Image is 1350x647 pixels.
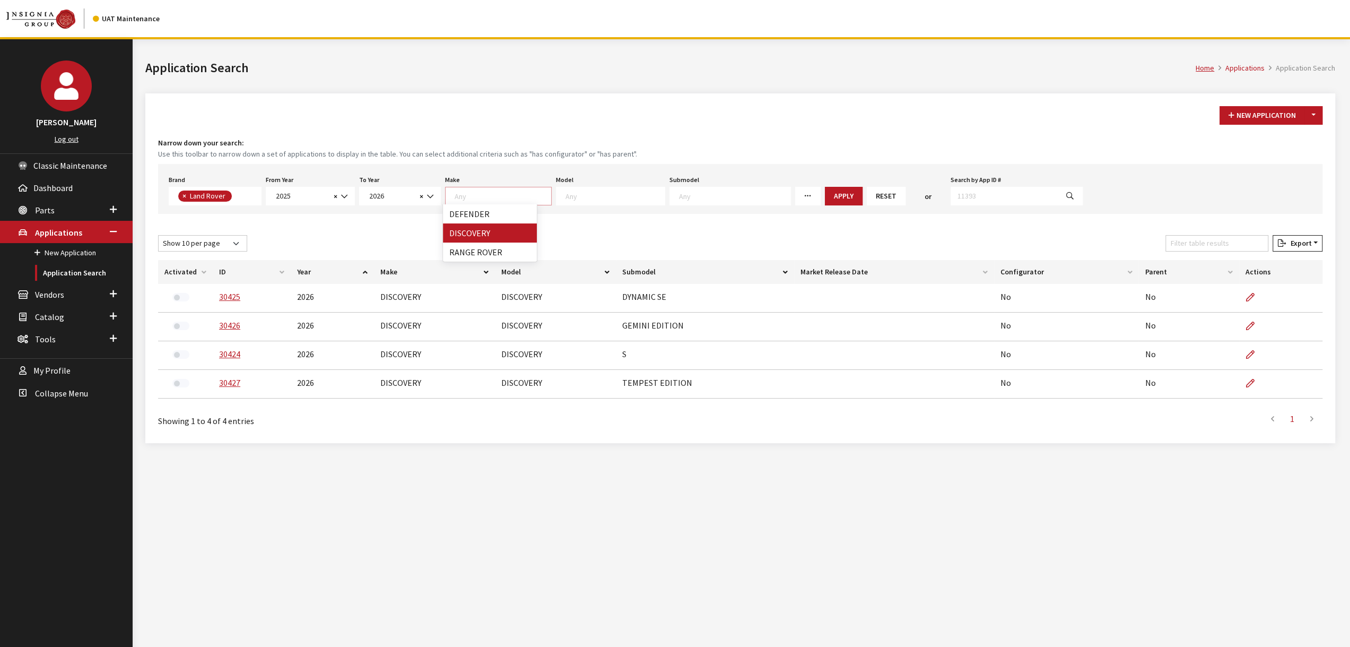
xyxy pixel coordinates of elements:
[291,370,373,399] td: 2026
[35,388,88,399] span: Collapse Menu
[35,312,64,322] span: Catalog
[219,349,240,359] a: 30424
[334,192,337,201] span: ×
[1220,106,1305,125] button: New Application
[1138,341,1239,370] td: No
[1138,313,1239,341] td: No
[374,260,495,284] th: Make: activate to sort column ascending
[1286,238,1311,248] span: Export
[182,191,186,201] span: ×
[266,187,355,205] span: 2025
[416,191,423,203] button: Remove all items
[994,284,1139,313] td: No
[1273,235,1322,252] button: Export
[359,175,379,185] label: To Year
[374,341,495,370] td: DISCOVERY
[11,116,122,128] h3: [PERSON_NAME]
[1138,260,1239,284] th: Parent: activate to sort column ascending
[33,160,107,171] span: Classic Maintenance
[158,137,1322,149] h4: Narrow down your search:
[234,192,240,202] textarea: Search
[158,407,636,427] div: Showing 1 to 4 of 4 entries
[189,191,228,201] span: Land Rover
[616,370,794,399] td: TEMPEST EDITION
[1214,63,1265,74] li: Applications
[495,260,616,284] th: Model: activate to sort column ascending
[867,187,905,205] button: Reset
[495,370,616,399] td: DISCOVERY
[266,175,293,185] label: From Year
[35,227,82,238] span: Applications
[178,191,232,202] li: Land Rover
[6,8,93,29] a: Insignia Group logo
[291,313,373,341] td: 2026
[145,58,1196,77] h1: Application Search
[495,313,616,341] td: DISCOVERY
[1246,313,1264,339] a: Edit Application
[273,191,330,202] span: 2025
[374,313,495,341] td: DISCOVERY
[443,223,537,243] li: DISCOVERY
[616,260,794,284] th: Submodel: activate to sort column ascending
[495,341,616,370] td: DISCOVERY
[994,341,1139,370] td: No
[374,284,495,313] td: DISCOVERY
[420,192,423,201] span: ×
[55,134,79,144] a: Log out
[443,243,537,262] li: RANGE ROVER
[1165,235,1268,252] input: Filter table results
[556,175,573,185] label: Model
[616,313,794,341] td: GEMINI EDITION
[495,284,616,313] td: DISCOVERY
[1265,63,1335,74] li: Application Search
[1246,370,1264,396] a: Edit Application
[951,187,1058,205] input: 11393
[33,183,73,193] span: Dashboard
[825,187,863,205] button: Apply
[178,191,189,202] button: Remove item
[1138,370,1239,399] td: No
[925,191,931,202] span: or
[1246,284,1264,310] a: Edit Application
[1196,63,1214,73] a: Home
[1239,260,1322,284] th: Actions
[169,175,185,185] label: Brand
[35,334,56,344] span: Tools
[219,377,240,388] a: 30427
[41,61,92,111] img: John Swartwout
[158,149,1322,160] small: Use this toolbar to narrow down a set of applications to display in the table. You can select add...
[994,313,1139,341] td: No
[994,370,1139,399] td: No
[35,205,55,215] span: Parts
[291,341,373,370] td: 2026
[616,284,794,313] td: DYNAMIC SE
[669,175,699,185] label: Submodel
[219,291,240,302] a: 30425
[213,260,291,284] th: ID: activate to sort column ascending
[565,191,665,201] textarea: Search
[679,191,790,201] textarea: Search
[374,370,495,399] td: DISCOVERY
[616,341,794,370] td: S
[359,187,441,205] span: 2026
[794,260,994,284] th: Market Release Date: activate to sort column ascending
[291,284,373,313] td: 2026
[6,10,75,29] img: Catalog Maintenance
[291,260,373,284] th: Year: activate to sort column ascending
[330,191,337,203] button: Remove all items
[219,320,240,331] a: 30426
[1246,341,1264,368] a: Edit Application
[951,175,1001,185] label: Search by App ID #
[366,191,416,202] span: 2026
[455,191,551,201] textarea: Search
[994,260,1139,284] th: Configurator: activate to sort column ascending
[33,366,71,376] span: My Profile
[445,175,460,185] label: Make
[158,260,213,284] th: Activated: activate to sort column ascending
[1283,408,1302,429] a: 1
[443,204,537,223] li: DEFENDER
[93,13,160,24] div: UAT Maintenance
[1138,284,1239,313] td: No
[35,289,64,300] span: Vendors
